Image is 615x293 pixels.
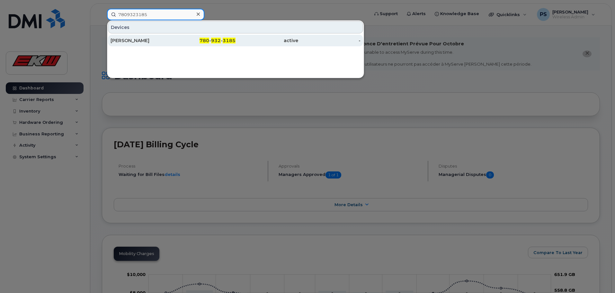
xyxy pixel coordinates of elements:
a: [PERSON_NAME]780-932-3185active- [108,35,363,46]
div: Devices [108,21,363,33]
span: 780 [200,38,209,43]
div: [PERSON_NAME] [111,37,173,44]
div: - [298,37,361,44]
span: 932 [211,38,221,43]
span: 3185 [223,38,236,43]
div: active [236,37,298,44]
div: - - [173,37,236,44]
